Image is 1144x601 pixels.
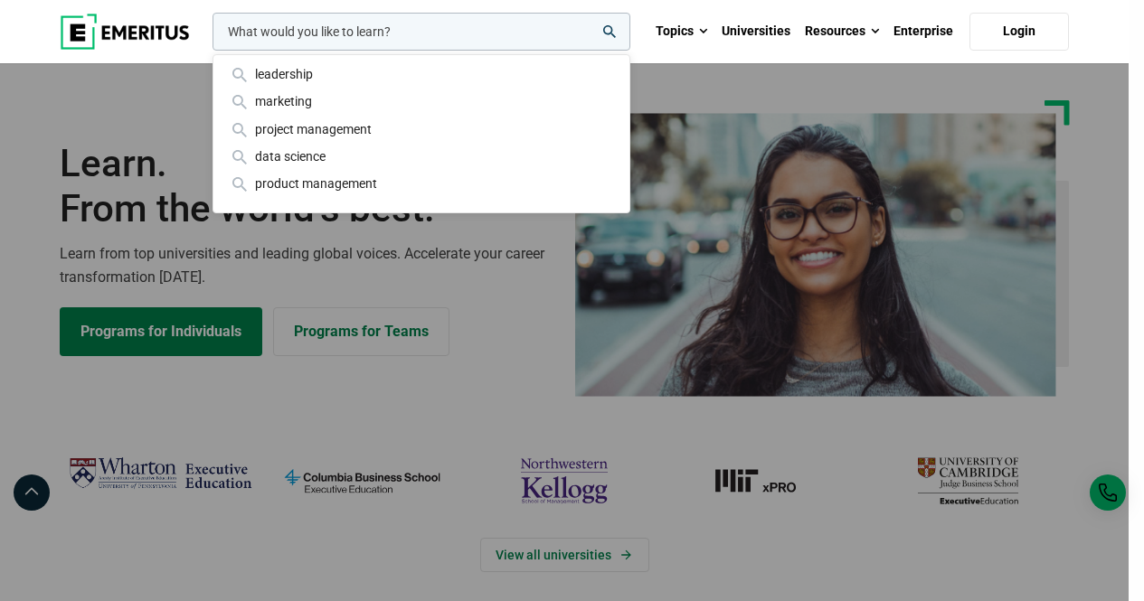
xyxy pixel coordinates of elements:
[228,91,615,111] div: marketing
[228,174,615,193] div: product management
[228,64,615,84] div: leadership
[969,13,1069,51] a: Login
[228,119,615,139] div: project management
[228,146,615,166] div: data science
[213,13,630,51] input: woocommerce-product-search-field-0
